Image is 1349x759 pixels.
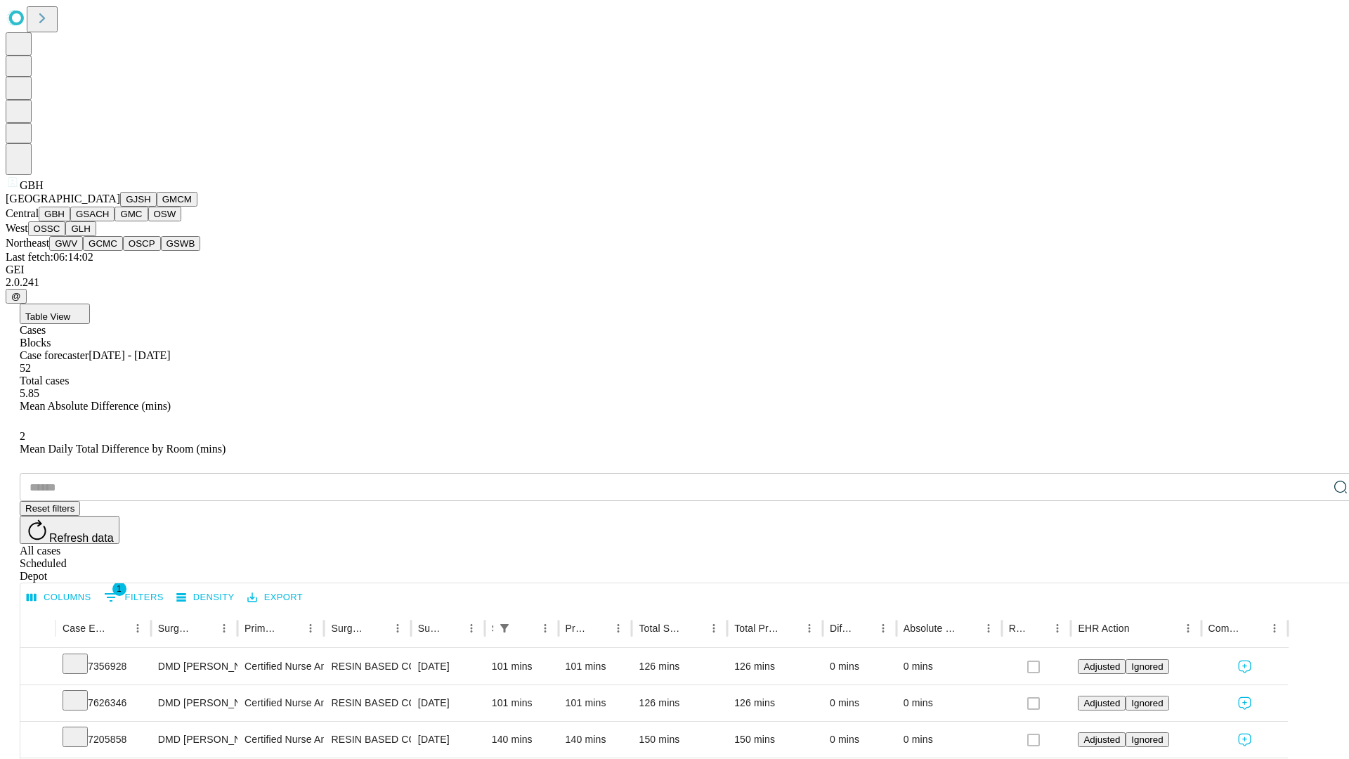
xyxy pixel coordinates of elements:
div: 0 mins [830,685,889,721]
button: Menu [214,618,234,638]
span: @ [11,291,21,301]
span: 5.85 [20,387,39,399]
button: Sort [854,618,873,638]
div: 0 mins [904,649,995,685]
div: DMD [PERSON_NAME] Dmd [158,722,230,758]
span: Refresh data [49,532,114,544]
button: GMC [115,207,148,221]
div: 126 mins [639,685,720,721]
button: Menu [301,618,320,638]
div: Certified Nurse Anesthetist [245,685,317,721]
button: Adjusted [1078,696,1126,711]
div: 126 mins [734,649,816,685]
button: GSWB [161,236,201,251]
button: @ [6,289,27,304]
span: Mean Daily Total Difference by Room (mins) [20,443,226,455]
button: OSSC [28,221,66,236]
button: GWV [49,236,83,251]
div: 126 mins [639,649,720,685]
div: [DATE] [418,685,478,721]
div: [DATE] [418,649,478,685]
div: 140 mins [566,722,625,758]
button: GJSH [120,192,157,207]
div: 2.0.241 [6,276,1343,289]
button: Sort [1131,618,1151,638]
button: Menu [1178,618,1198,638]
button: Density [173,587,238,609]
div: Surgeon Name [158,623,193,634]
button: Sort [368,618,388,638]
span: 1 [112,582,126,596]
button: GSACH [70,207,115,221]
button: GLH [65,221,96,236]
button: Ignored [1126,659,1168,674]
button: Expand [27,728,48,753]
div: 0 mins [830,649,889,685]
button: Menu [704,618,724,638]
button: Sort [195,618,214,638]
div: 0 mins [830,722,889,758]
button: Reset filters [20,501,80,516]
button: Expand [27,692,48,716]
button: Sort [684,618,704,638]
div: 101 mins [492,649,552,685]
div: 0 mins [904,685,995,721]
button: Table View [20,304,90,324]
button: Menu [535,618,555,638]
button: Sort [589,618,608,638]
div: Comments [1208,623,1244,634]
button: Adjusted [1078,732,1126,747]
span: Ignored [1131,661,1163,672]
button: Export [244,587,306,609]
button: Sort [780,618,800,638]
div: Surgery Name [331,623,366,634]
span: 52 [20,362,31,374]
span: Adjusted [1083,734,1120,745]
div: RESIN BASED COMPOSITE 3 SURFACES, POSTERIOR [331,722,403,758]
div: DMD [PERSON_NAME] Dmd [158,649,230,685]
div: [DATE] [418,722,478,758]
span: Central [6,207,39,219]
button: Adjusted [1078,659,1126,674]
span: [DATE] - [DATE] [89,349,170,361]
button: Refresh data [20,516,119,544]
button: Sort [1028,618,1048,638]
button: Show filters [495,618,514,638]
button: GBH [39,207,70,221]
div: Predicted In Room Duration [566,623,588,634]
button: GMCM [157,192,197,207]
div: 150 mins [639,722,720,758]
div: Case Epic Id [63,623,107,634]
div: Certified Nurse Anesthetist [245,722,317,758]
div: RESIN BASED COMPOSITE 1 SURFACE, POSTERIOR [331,685,403,721]
div: EHR Action [1078,623,1129,634]
button: Menu [1265,618,1284,638]
button: Sort [959,618,979,638]
div: 101 mins [566,649,625,685]
button: Menu [800,618,819,638]
div: Surgery Date [418,623,441,634]
div: GEI [6,264,1343,276]
button: Sort [1245,618,1265,638]
div: Scheduled In Room Duration [492,623,493,634]
div: 101 mins [566,685,625,721]
button: Sort [108,618,128,638]
button: Menu [1048,618,1067,638]
button: Menu [128,618,148,638]
button: OSW [148,207,182,221]
button: Menu [608,618,628,638]
button: Menu [462,618,481,638]
button: Menu [873,618,893,638]
div: 1 active filter [495,618,514,638]
div: Resolved in EHR [1009,623,1027,634]
button: GCMC [83,236,123,251]
span: West [6,222,28,234]
span: Adjusted [1083,698,1120,708]
span: Ignored [1131,734,1163,745]
div: Primary Service [245,623,280,634]
div: 101 mins [492,685,552,721]
button: Ignored [1126,732,1168,747]
div: RESIN BASED COMPOSITE 2 SURFACES, POSTERIOR [331,649,403,685]
span: Mean Absolute Difference (mins) [20,400,171,412]
div: 7626346 [63,685,144,721]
